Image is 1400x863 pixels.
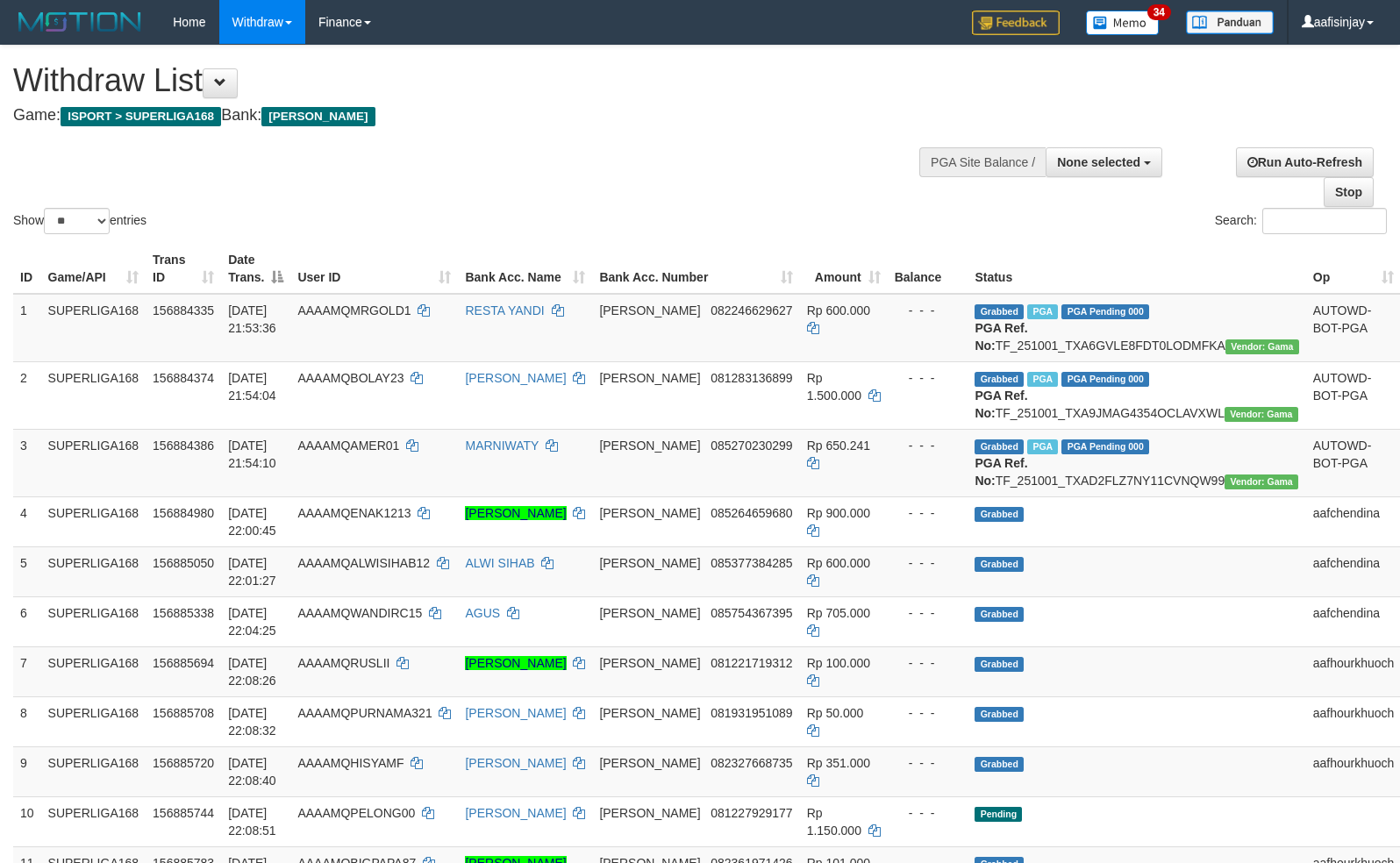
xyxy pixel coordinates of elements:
[592,244,799,294] th: Bank Acc. Number: activate to sort column ascending
[711,439,792,453] span: Copy 085270230299 to clipboard
[41,294,146,362] td: SUPERLIGA168
[153,806,214,820] span: 156885744
[1225,474,1298,489] span: Vendor URL: https://trx31.1velocity.biz
[1027,372,1058,387] span: Marked by aafandaneth
[13,429,41,496] td: 3
[807,806,861,838] span: Rp 1.150.000
[13,496,41,546] td: 4
[13,107,916,125] h4: Game: Bank:
[13,244,41,294] th: ID
[975,507,1024,522] span: Grabbed
[41,696,146,746] td: SUPERLIGA168
[41,596,146,646] td: SUPERLIGA168
[153,303,214,317] span: 156884335
[13,646,41,696] td: 7
[41,546,146,596] td: SUPERLIGA168
[228,756,276,788] span: [DATE] 22:08:40
[153,506,214,520] span: 156884980
[888,244,968,294] th: Balance
[599,303,700,317] span: [PERSON_NAME]
[807,656,870,670] span: Rp 100.000
[297,806,415,820] span: AAAAMQPELONG00
[968,361,1305,429] td: TF_251001_TXA9JMAG4354OCLAVXWL
[13,746,41,796] td: 9
[465,303,544,317] a: RESTA YANDI
[1236,147,1374,177] a: Run Auto-Refresh
[41,796,146,846] td: SUPERLIGA168
[261,107,375,126] span: [PERSON_NAME]
[465,556,534,570] a: ALWI SIHAB
[895,369,961,387] div: - - -
[146,244,221,294] th: Trans ID: activate to sort column ascending
[1225,407,1298,422] span: Vendor URL: https://trx31.1velocity.biz
[975,807,1022,822] span: Pending
[807,371,861,403] span: Rp 1.500.000
[297,706,432,720] span: AAAAMQPURNAMA321
[895,437,961,454] div: - - -
[297,556,430,570] span: AAAAMQALWISIHAB12
[807,606,870,620] span: Rp 705.000
[975,557,1024,572] span: Grabbed
[44,208,110,234] select: Showentries
[153,656,214,670] span: 156885694
[1046,147,1162,177] button: None selected
[895,754,961,772] div: - - -
[599,806,700,820] span: [PERSON_NAME]
[895,504,961,522] div: - - -
[968,294,1305,362] td: TF_251001_TXA6GVLE8FDT0LODMFKA
[41,429,146,496] td: SUPERLIGA168
[1262,208,1387,234] input: Search:
[1027,304,1058,319] span: Marked by aafandaneth
[297,303,411,317] span: AAAAMQMRGOLD1
[228,706,276,738] span: [DATE] 22:08:32
[297,606,422,620] span: AAAAMQWANDIRC15
[465,756,566,770] a: [PERSON_NAME]
[228,439,276,470] span: [DATE] 21:54:10
[221,244,290,294] th: Date Trans.: activate to sort column descending
[895,604,961,622] div: - - -
[1061,372,1149,387] span: PGA Pending
[711,556,792,570] span: Copy 085377384285 to clipboard
[1027,439,1058,454] span: Marked by aafandaneth
[599,439,700,453] span: [PERSON_NAME]
[228,371,276,403] span: [DATE] 21:54:04
[1086,11,1160,35] img: Button%20Memo.svg
[13,546,41,596] td: 5
[13,796,41,846] td: 10
[711,606,792,620] span: Copy 085754367395 to clipboard
[800,244,888,294] th: Amount: activate to sort column ascending
[153,756,214,770] span: 156885720
[711,806,792,820] span: Copy 081227929177 to clipboard
[599,706,700,720] span: [PERSON_NAME]
[599,606,700,620] span: [PERSON_NAME]
[1186,11,1274,34] img: panduan.png
[13,361,41,429] td: 2
[1061,304,1149,319] span: PGA Pending
[807,303,870,317] span: Rp 600.000
[465,806,566,820] a: [PERSON_NAME]
[13,696,41,746] td: 8
[972,11,1060,35] img: Feedback.jpg
[599,506,700,520] span: [PERSON_NAME]
[228,556,276,588] span: [DATE] 22:01:27
[975,607,1024,622] span: Grabbed
[975,657,1024,672] span: Grabbed
[228,806,276,838] span: [DATE] 22:08:51
[807,706,864,720] span: Rp 50.000
[41,496,146,546] td: SUPERLIGA168
[290,244,458,294] th: User ID: activate to sort column ascending
[975,389,1027,420] b: PGA Ref. No:
[711,506,792,520] span: Copy 085264659680 to clipboard
[153,556,214,570] span: 156885050
[711,756,792,770] span: Copy 082327668735 to clipboard
[41,361,146,429] td: SUPERLIGA168
[711,371,792,385] span: Copy 081283136899 to clipboard
[975,439,1024,454] span: Grabbed
[153,371,214,385] span: 156884374
[41,746,146,796] td: SUPERLIGA168
[153,439,214,453] span: 156884386
[1215,208,1387,234] label: Search:
[1225,339,1299,354] span: Vendor URL: https://trx31.1velocity.biz
[599,756,700,770] span: [PERSON_NAME]
[1147,4,1171,20] span: 34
